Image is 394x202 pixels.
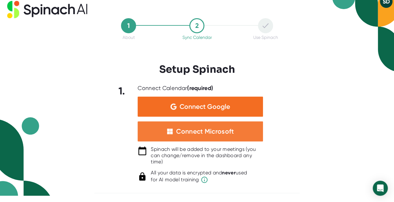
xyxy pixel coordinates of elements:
h3: Setup Spinach [159,63,235,75]
span: Connect Google [180,104,230,110]
img: Aehbyd4JwY73AAAAAElFTkSuQmCC [171,104,176,110]
div: Use Spinach [253,35,278,40]
b: (required) [187,85,213,92]
div: 1 [121,18,136,33]
div: Open Intercom Messenger [373,181,388,196]
div: 2 [189,18,204,33]
b: never [222,170,236,176]
b: 1. [118,85,125,97]
div: Connect Microsoft [176,127,234,136]
img: microsoft-white-squares.05348b22b8389b597c576c3b9d3cf43b.svg [167,128,173,135]
div: Connect Calendar [138,85,213,92]
div: All your data is encrypted and used [151,170,247,183]
span: for AI model training [151,176,247,183]
div: Sync Calendar [182,35,212,40]
div: Spinach will be added to your meetings (you can change/remove in the dashboard any time) [151,146,263,165]
div: About [123,35,135,40]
